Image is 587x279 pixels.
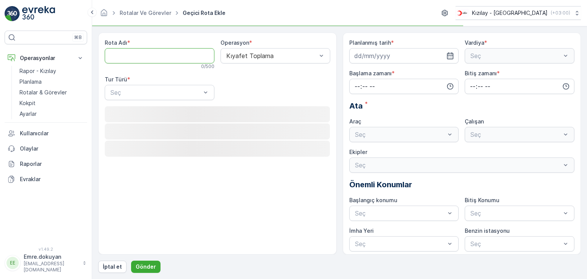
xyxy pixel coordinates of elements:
p: İptal et [103,263,122,271]
a: Ana Sayfa [100,11,108,18]
button: Operasyonlar [5,50,87,66]
label: Rota Adı [105,39,127,46]
label: Bitiş zamanı [465,70,497,76]
label: Benzin istasyonu [465,227,510,234]
p: Seç [355,239,446,248]
label: Çalışan [465,118,484,125]
p: Kokpit [19,99,36,107]
p: 0 / 500 [201,63,214,70]
a: Olaylar [5,141,87,156]
label: Başlama zamanı [349,70,392,76]
button: EEEmre.dokuyan[EMAIL_ADDRESS][DOMAIN_NAME] [5,253,87,273]
img: k%C4%B1z%C4%B1lay_D5CCths_t1JZB0k.png [456,9,469,17]
p: Raporlar [20,160,84,168]
p: Evraklar [20,175,84,183]
p: Olaylar [20,145,84,152]
a: Rotalar ve Görevler [120,10,171,16]
span: Ata [349,100,363,112]
p: Seç [470,239,561,248]
label: Bitiş Konumu [465,197,499,203]
button: Gönder [131,261,161,273]
p: Gönder [136,263,156,271]
p: Seç [470,209,561,218]
label: Tur Türü [105,76,127,83]
button: Kızılay - [GEOGRAPHIC_DATA](+03:00) [456,6,581,20]
p: Rapor - Kızılay [19,67,56,75]
a: Kullanıcılar [5,126,87,141]
img: logo [5,6,20,21]
a: Rotalar & Görevler [16,87,87,98]
p: ⌘B [74,34,82,41]
p: Seç [355,209,446,218]
p: [EMAIL_ADDRESS][DOMAIN_NAME] [24,261,79,273]
p: Kullanıcılar [20,130,84,137]
a: Rapor - Kızılay [16,66,87,76]
p: Emre.dokuyan [24,253,79,261]
img: logo_light-DOdMpM7g.png [22,6,55,21]
label: İmha Yeri [349,227,374,234]
p: Rotalar & Görevler [19,89,67,96]
p: Ayarlar [19,110,37,118]
button: İptal et [98,261,126,273]
p: ( +03:00 ) [551,10,570,16]
a: Kokpit [16,98,87,109]
span: v 1.49.2 [5,247,87,251]
p: Planlama [19,78,42,86]
p: Seç [110,88,201,97]
a: Raporlar [5,156,87,172]
label: Operasyon [221,39,249,46]
label: Ekipler [349,149,367,155]
label: Vardiya [465,39,484,46]
input: dd/mm/yyyy [349,48,459,63]
p: Önemli Konumlar [349,179,575,190]
a: Evraklar [5,172,87,187]
a: Planlama [16,76,87,87]
a: Ayarlar [16,109,87,119]
label: Planlanmış tarih [349,39,391,46]
p: Operasyonlar [20,54,72,62]
span: Geçici Rota Ekle [181,9,227,17]
p: Kızılay - [GEOGRAPHIC_DATA] [472,9,548,17]
div: EE [6,257,19,269]
label: Araç [349,118,361,125]
label: Başlangıç konumu [349,197,397,203]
